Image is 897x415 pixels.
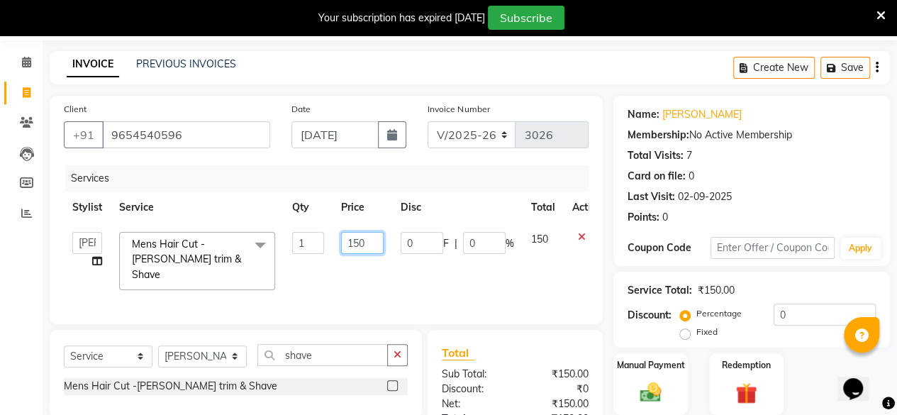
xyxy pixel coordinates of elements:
[678,189,732,204] div: 02-09-2025
[689,169,694,184] div: 0
[431,397,516,411] div: Net:
[64,192,111,223] th: Stylist
[443,236,449,251] span: F
[392,192,523,223] th: Disc
[617,359,685,372] label: Manual Payment
[65,165,599,192] div: Services
[698,283,735,298] div: ₹150.00
[662,107,742,122] a: [PERSON_NAME]
[431,367,516,382] div: Sub Total:
[132,238,241,281] span: Mens Hair Cut -[PERSON_NAME] trim & Shave
[257,344,388,366] input: Search or Scan
[284,192,333,223] th: Qty
[111,192,284,223] th: Service
[633,380,668,405] img: _cash.svg
[628,189,675,204] div: Last Visit:
[628,148,684,163] div: Total Visits:
[628,210,659,225] div: Points:
[515,382,599,397] div: ₹0
[431,382,516,397] div: Discount:
[837,358,883,401] iframe: chat widget
[488,6,564,30] button: Subscribe
[136,57,236,70] a: PREVIOUS INVOICES
[442,345,474,360] span: Total
[686,148,692,163] div: 7
[628,240,711,255] div: Coupon Code
[733,57,815,79] button: Create New
[628,107,659,122] div: Name:
[523,192,564,223] th: Total
[531,233,548,245] span: 150
[291,103,311,116] label: Date
[628,128,876,143] div: No Active Membership
[696,307,742,320] label: Percentage
[455,236,457,251] span: |
[64,103,87,116] label: Client
[840,238,881,259] button: Apply
[662,210,668,225] div: 0
[506,236,514,251] span: %
[711,237,835,259] input: Enter Offer / Coupon Code
[160,268,167,281] a: x
[428,103,489,116] label: Invoice Number
[67,52,119,77] a: INVOICE
[515,367,599,382] div: ₹150.00
[318,11,485,26] div: Your subscription has expired [DATE]
[696,326,718,338] label: Fixed
[729,380,764,406] img: _gift.svg
[333,192,392,223] th: Price
[515,397,599,411] div: ₹150.00
[628,308,672,323] div: Discount:
[64,379,277,394] div: Mens Hair Cut -[PERSON_NAME] trim & Shave
[102,121,270,148] input: Search by Name/Mobile/Email/Code
[628,128,689,143] div: Membership:
[628,283,692,298] div: Service Total:
[564,192,611,223] th: Action
[64,121,104,148] button: +91
[628,169,686,184] div: Card on file:
[722,359,771,372] label: Redemption
[820,57,870,79] button: Save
